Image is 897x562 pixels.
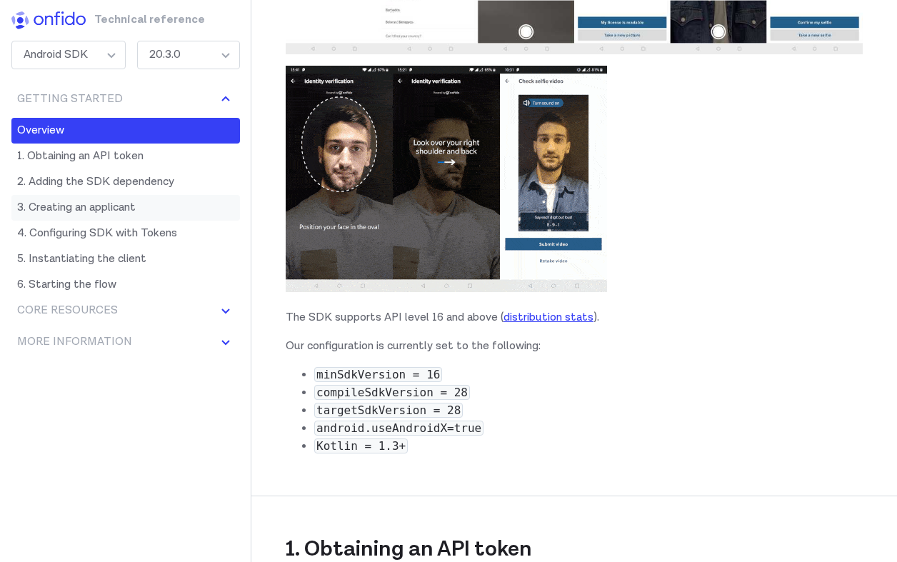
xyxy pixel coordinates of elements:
[11,144,240,169] a: 1. Obtaining an API token
[314,421,483,436] code: android.useAndroidX=true
[314,403,463,418] code: targetSdkVersion = 28
[314,385,470,400] code: compileSdkVersion = 28
[11,329,240,355] button: More information
[11,221,240,246] a: 4. Configuring SDK with Tokens
[314,438,408,453] code: Kotlin = 1.3+
[314,367,442,382] code: minSdkVersion = 16
[286,309,863,326] p: The SDK supports API level 16 and above ( ).
[11,41,126,69] div: Android SDK
[286,338,863,355] p: Our configuration is currently set to the following:
[217,333,234,351] img: svg+xml;base64,PHN2ZyBoZWlnaHQ9IjE2IiB2aWV3Qm94PSIwIDAgMTYgMTYiIHdpZHRoPSIxNiIgeG1sbnM9Imh0dHA6Ly...
[217,91,234,108] img: svg+xml;base64,PHN2ZyBoZWlnaHQ9IjE2IiB2aWV3Qm94PSIwIDAgMTYgMTYiIHdpZHRoPSIxNiIgeG1sbnM9Imh0dHA6Ly...
[217,302,234,319] img: svg+xml;base64,PHN2ZyBoZWlnaHQ9IjE2IiB2aWV3Qm94PSIwIDAgMTYgMTYiIHdpZHRoPSIxNiIgeG1sbnM9Imh0dHA6Ly...
[11,298,240,323] button: Core Resources
[94,11,168,35] h1: Technical reference
[11,118,240,144] a: Overview
[11,246,240,272] a: 5. Instantiating the client
[11,169,240,195] a: 2. Adding the SDK dependency
[11,272,240,298] a: 6. Starting the flow
[11,86,240,112] button: Getting Started
[11,11,86,29] img: h8y2NZtIVQ2cQAAAABJRU5ErkJggg==
[137,41,240,69] div: 20.3.0
[503,310,593,325] a: distribution stats
[286,66,607,292] img: Various views from the SDK
[11,195,240,221] a: 3. Creating an applicant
